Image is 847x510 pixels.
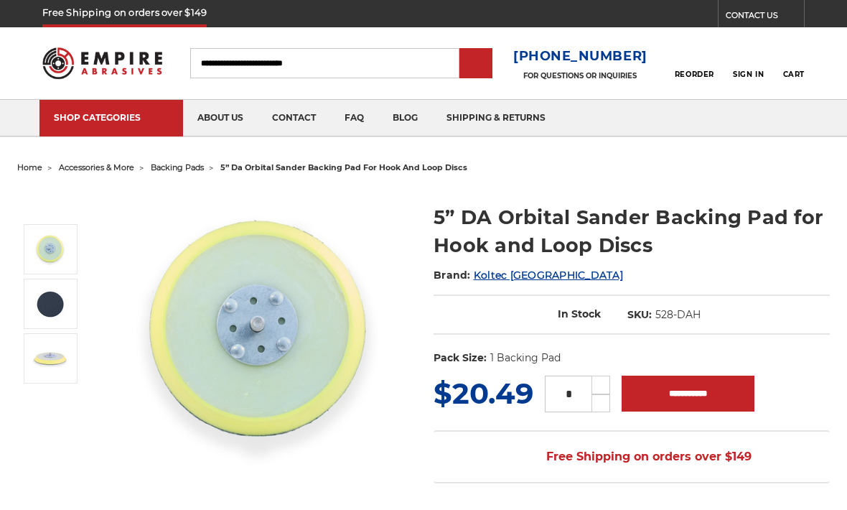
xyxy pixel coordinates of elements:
[558,307,601,320] span: In Stock
[733,70,764,79] span: Sign In
[627,307,652,323] dt: SKU:
[490,351,561,366] dd: 1 Backing Pad
[42,40,162,86] img: Empire Abrasives
[59,162,134,172] a: accessories & more
[474,269,623,282] a: Koltec [GEOGRAPHIC_DATA]
[220,162,467,172] span: 5” da orbital sander backing pad for hook and loop discs
[512,442,752,471] span: Free Shipping on orders over $149
[434,203,830,259] h1: 5” DA Orbital Sander Backing Pad for Hook and Loop Discs
[330,100,378,136] a: faq
[783,70,805,79] span: Cart
[17,162,42,172] a: home
[378,100,432,136] a: blog
[675,70,714,79] span: Reorder
[32,286,68,322] img: 5” DA Orbital Sander Backing Pad for Hook and Loop Discs
[434,269,471,282] span: Brand:
[726,7,804,27] a: CONTACT US
[32,231,68,267] img: 5” DA Orbital Sander Backing Pad for Hook and Loop Discs
[783,47,805,79] a: Cart
[183,100,258,136] a: about us
[675,47,714,78] a: Reorder
[258,100,330,136] a: contact
[462,50,490,78] input: Submit
[151,162,204,172] a: backing pads
[434,351,487,366] dt: Pack Size:
[655,307,701,323] dd: 528-DAH
[432,100,560,136] a: shipping & returns
[116,188,403,476] img: 5” DA Orbital Sander Backing Pad for Hook and Loop Discs
[434,376,533,411] span: $20.49
[54,112,169,123] div: SHOP CATEGORIES
[513,46,647,67] a: [PHONE_NUMBER]
[513,71,647,80] p: FOR QUESTIONS OR INQUIRIES
[32,340,68,376] img: 5” DA Orbital Sander Backing Pad for Hook and Loop Discs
